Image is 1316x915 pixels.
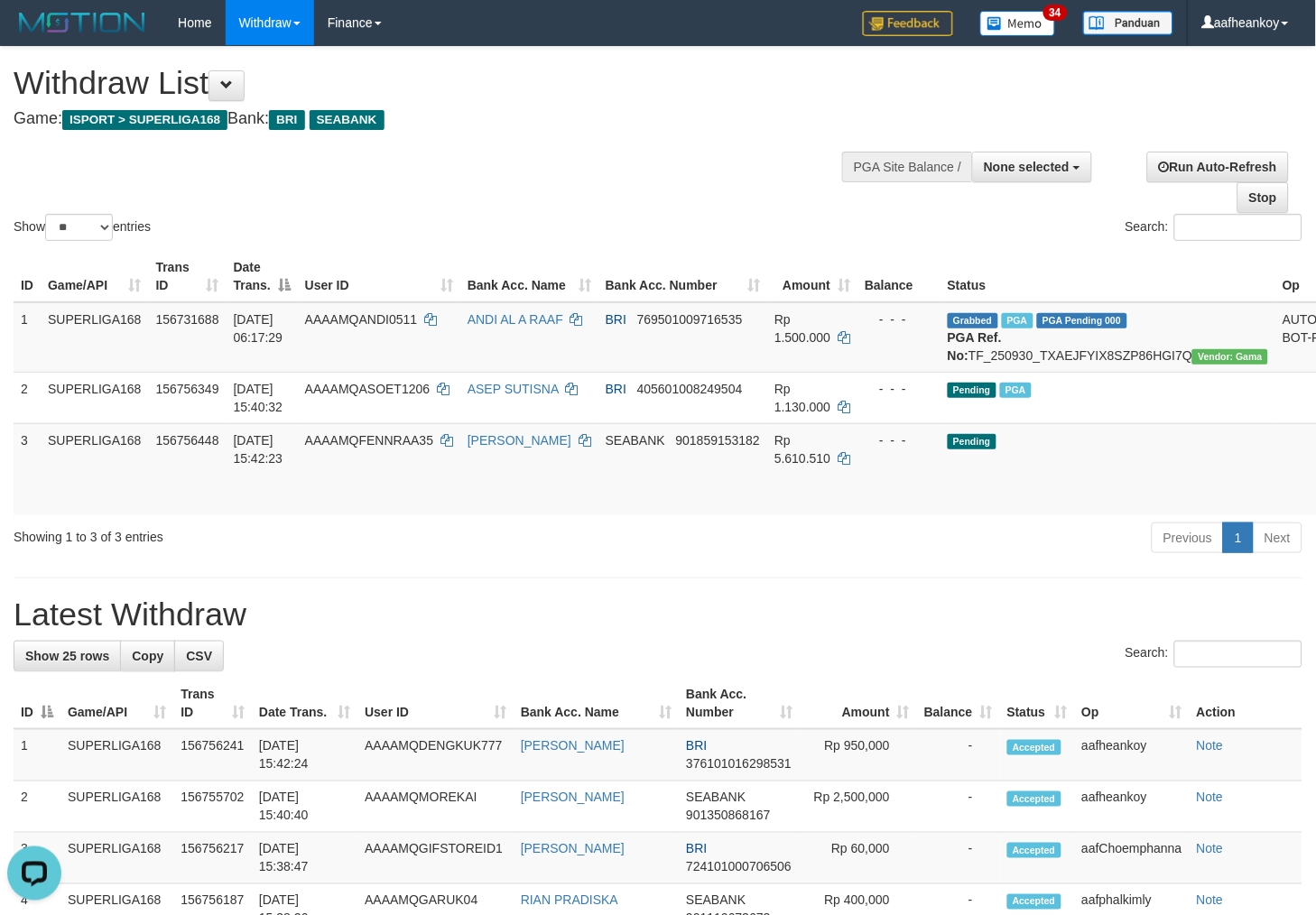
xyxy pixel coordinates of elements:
[521,790,625,805] a: [PERSON_NAME]
[800,729,916,781] td: Rp 950,000
[686,757,792,772] span: Copy 376101016298531 to clipboard
[468,312,563,327] a: ANDI AL A RAAF
[41,423,149,515] td: SUPERLIGA168
[1007,843,1061,858] span: Accepted
[521,842,625,856] a: [PERSON_NAME]
[676,433,760,448] span: Copy 901859153182 to clipboard
[460,251,598,302] th: Bank Acc. Name: activate to sort column ascending
[1126,214,1302,241] label: Search:
[948,313,998,328] span: Grabbed
[1152,522,1224,553] a: Previous
[252,729,357,781] td: [DATE] 15:42:24
[1253,522,1302,553] a: Next
[1197,790,1224,805] a: Note
[598,251,767,302] th: Bank Acc. Number: activate to sort column ascending
[173,729,252,781] td: 156756241
[41,302,149,373] td: SUPERLIGA168
[60,781,173,833] td: SUPERLIGA168
[800,833,916,884] td: Rp 60,000
[25,649,109,663] span: Show 25 rows
[186,649,212,663] span: CSV
[1197,893,1224,908] a: Note
[269,110,304,130] span: BRI
[1037,313,1127,328] span: PGA Pending
[917,833,1000,884] td: -
[14,678,60,729] th: ID: activate to sort column descending
[468,433,571,448] a: [PERSON_NAME]
[14,596,1302,633] h1: Latest Withdraw
[1075,833,1190,884] td: aafChoemphanna
[14,423,41,515] td: 3
[1007,791,1061,807] span: Accepted
[1000,383,1032,398] span: Marked by aafheankoy
[60,729,173,781] td: SUPERLIGA168
[1192,349,1268,365] span: Vendor URL: https://trx31.1velocity.biz
[1002,313,1033,328] span: Marked by aafromsomean
[156,312,219,327] span: 156731688
[686,739,707,753] span: BRI
[298,251,460,302] th: User ID: activate to sort column ascending
[941,251,1275,302] th: Status
[606,382,626,396] span: BRI
[637,382,743,396] span: Copy 405601008249504 to clipboard
[857,251,941,302] th: Balance
[120,641,175,671] a: Copy
[14,521,535,546] div: Showing 1 to 3 of 3 entries
[521,739,625,753] a: [PERSON_NAME]
[800,678,916,729] th: Amount: activate to sort column ascending
[45,214,113,241] select: Showentries
[686,790,746,805] span: SEABANK
[41,372,149,423] td: SUPERLIGA168
[156,433,219,448] span: 156756448
[234,312,283,345] span: [DATE] 06:17:29
[357,833,514,884] td: AAAAMQGIFSTOREID1
[305,382,431,396] span: AAAAMQASOET1206
[679,678,800,729] th: Bank Acc. Number: activate to sort column ascending
[14,729,60,781] td: 1
[305,312,418,327] span: AAAAMQANDI0511
[1083,11,1173,35] img: panduan.png
[174,641,224,671] a: CSV
[252,678,357,729] th: Date Trans.: activate to sort column ascending
[7,7,61,61] button: Open LiveChat chat widget
[917,678,1000,729] th: Balance: activate to sort column ascending
[252,833,357,884] td: [DATE] 15:38:47
[686,809,770,823] span: Copy 901350868167 to clipboard
[60,678,173,729] th: Game/API: activate to sort column ascending
[774,382,830,414] span: Rp 1.130.000
[972,152,1092,182] button: None selected
[173,833,252,884] td: 156756217
[62,110,227,130] span: ISPORT > SUPERLIGA168
[357,729,514,781] td: AAAAMQDENGKUK777
[800,781,916,833] td: Rp 2,500,000
[14,372,41,423] td: 2
[1075,781,1190,833] td: aafheankoy
[227,251,298,302] th: Date Trans.: activate to sort column descending
[917,781,1000,833] td: -
[774,312,830,345] span: Rp 1.500.000
[1147,152,1289,182] a: Run Auto-Refresh
[1075,678,1190,729] th: Op: activate to sort column ascending
[60,833,173,884] td: SUPERLIGA168
[774,433,830,466] span: Rp 5.610.510
[865,431,933,449] div: - - -
[984,160,1070,174] span: None selected
[14,214,151,241] label: Show entries
[41,251,149,302] th: Game/API: activate to sort column ascending
[305,433,433,448] span: AAAAMQFENNRAA35
[357,781,514,833] td: AAAAMQMOREKAI
[941,302,1275,373] td: TF_250930_TXAEJFYIX8SZP86HGI7Q
[686,842,707,856] span: BRI
[1237,182,1289,213] a: Stop
[767,251,857,302] th: Amount: activate to sort column ascending
[948,330,1002,363] b: PGA Ref. No:
[606,433,665,448] span: SEABANK
[1223,522,1254,553] a: 1
[842,152,972,182] div: PGA Site Balance /
[521,893,618,908] a: RIAN PRADISKA
[980,11,1056,36] img: Button%20Memo.svg
[1043,5,1068,21] span: 34
[686,893,746,908] span: SEABANK
[606,312,626,327] span: BRI
[637,312,743,327] span: Copy 769501009716535 to clipboard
